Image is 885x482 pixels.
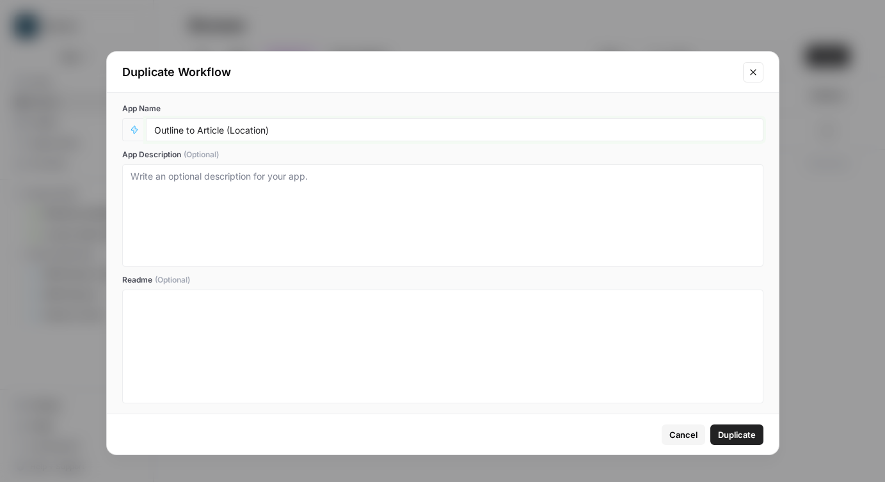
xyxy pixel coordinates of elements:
[122,103,763,114] label: App Name
[122,63,735,81] div: Duplicate Workflow
[122,274,763,286] label: Readme
[662,424,705,445] button: Cancel
[669,428,698,441] span: Cancel
[154,124,755,136] input: Untitled
[155,274,190,286] span: (Optional)
[718,428,756,441] span: Duplicate
[743,62,763,82] button: Close modal
[122,149,763,160] label: App Description
[184,149,219,160] span: (Optional)
[710,424,763,445] button: Duplicate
